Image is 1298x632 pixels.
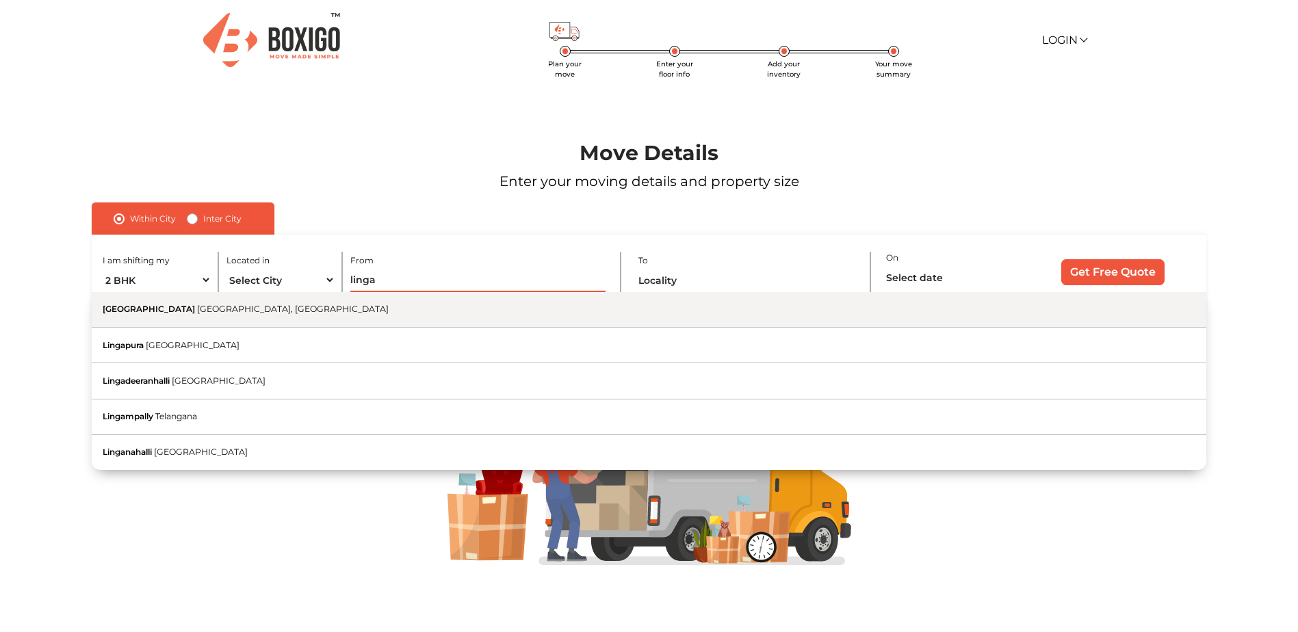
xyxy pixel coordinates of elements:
[875,60,912,79] span: Your move summary
[226,254,270,267] label: Located in
[103,411,153,421] span: Lingampally
[203,211,242,227] label: Inter City
[103,254,170,267] label: I am shifting my
[103,304,195,314] span: [GEOGRAPHIC_DATA]
[92,363,1206,399] button: Lingadeeranhalli[GEOGRAPHIC_DATA]
[92,292,1206,328] button: [GEOGRAPHIC_DATA][GEOGRAPHIC_DATA], [GEOGRAPHIC_DATA]
[203,13,340,67] img: Boxigo
[886,265,1015,289] input: Select date
[656,60,693,79] span: Enter your floor info
[903,289,944,304] label: Is flexible?
[103,447,152,457] span: Linganahalli
[92,328,1206,363] button: Lingapura[GEOGRAPHIC_DATA]
[130,211,176,227] label: Within City
[146,340,239,350] span: [GEOGRAPHIC_DATA]
[172,376,265,386] span: [GEOGRAPHIC_DATA]
[350,268,606,292] input: Locality
[638,254,648,267] label: To
[1061,259,1165,285] input: Get Free Quote
[350,254,374,267] label: From
[92,435,1206,470] button: Linganahalli[GEOGRAPHIC_DATA]
[155,411,197,421] span: Telangana
[638,268,857,292] input: Locality
[886,252,898,264] label: On
[767,60,801,79] span: Add your inventory
[103,340,144,350] span: Lingapura
[92,399,1206,435] button: LingampallyTelangana
[103,376,170,386] span: Lingadeeranhalli
[52,141,1246,166] h1: Move Details
[1042,34,1086,47] a: Login
[52,171,1246,192] p: Enter your moving details and property size
[548,60,582,79] span: Plan your move
[154,447,248,457] span: [GEOGRAPHIC_DATA]
[197,304,389,314] span: [GEOGRAPHIC_DATA], [GEOGRAPHIC_DATA]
